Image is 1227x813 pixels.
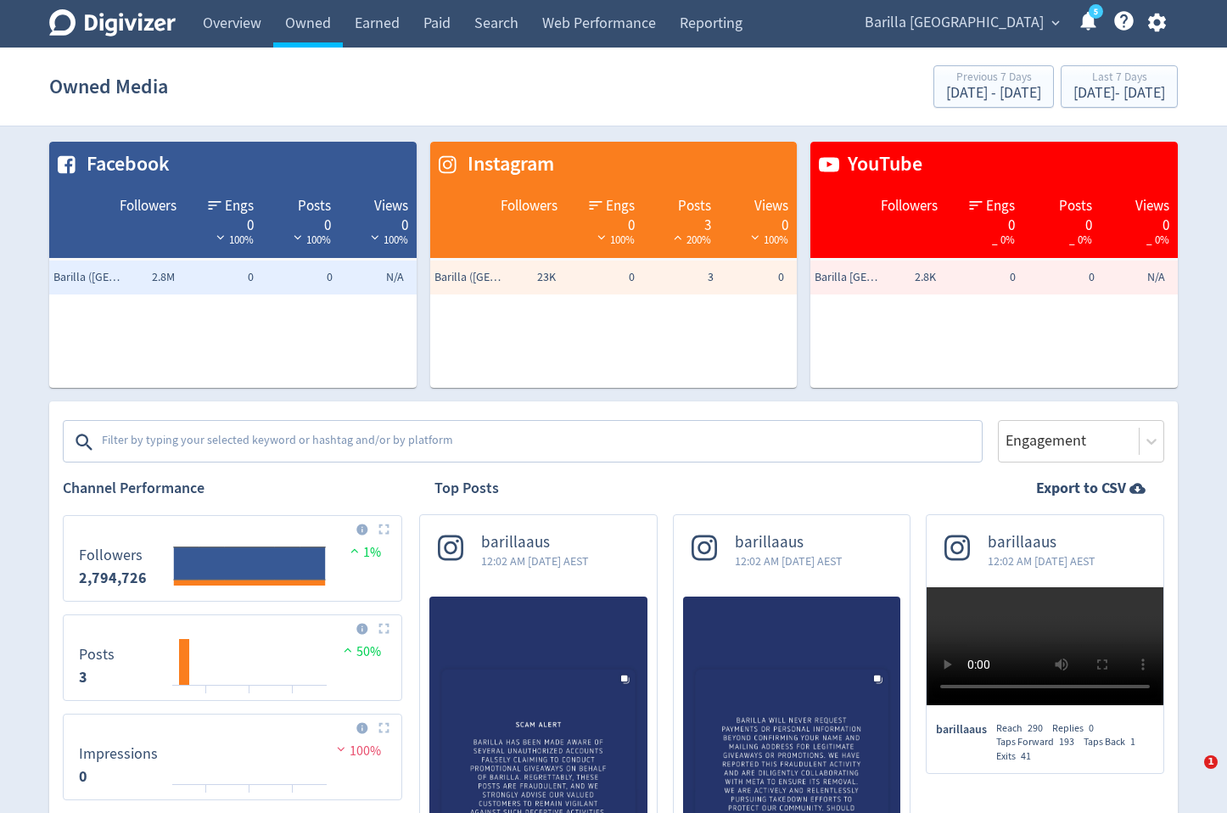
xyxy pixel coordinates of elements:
[339,643,356,656] img: positive-performance.svg
[1020,261,1099,294] td: 0
[1089,721,1094,735] span: 0
[747,233,788,247] span: 100%
[747,231,764,244] img: negative-performance-white.svg
[239,791,261,803] text: 16/08
[986,196,1015,216] span: Engs
[606,196,635,216] span: Engs
[946,86,1041,101] div: [DATE] - [DATE]
[670,233,711,247] span: 200%
[670,231,686,244] img: positive-performance-white.svg
[79,766,87,787] strong: 0
[434,269,502,286] span: Barilla (AU, NZ)
[79,667,87,687] strong: 3
[239,692,261,704] text: 16/08
[1028,721,1043,735] span: 290
[1073,71,1165,86] div: Last 7 Days
[79,744,158,764] dt: Impressions
[1130,735,1135,749] span: 1
[996,735,1084,749] div: Taps Forward
[100,261,179,294] td: 2.8M
[865,9,1044,36] span: Barilla [GEOGRAPHIC_DATA]
[79,645,115,664] dt: Posts
[179,261,258,294] td: 0
[298,196,331,216] span: Posts
[378,722,389,733] img: Placeholder
[434,478,499,499] h2: Top Posts
[289,231,306,244] img: negative-performance-white.svg
[283,692,304,704] text: 18/08
[78,150,170,179] span: Facebook
[289,233,331,247] span: 100%
[1032,216,1092,229] div: 0
[120,196,176,216] span: Followers
[378,524,389,535] img: Placeholder
[754,196,788,216] span: Views
[810,142,1178,388] table: customized table
[933,65,1054,108] button: Previous 7 Days[DATE] - [DATE]
[1048,15,1063,31] span: expand_more
[940,261,1019,294] td: 0
[1169,755,1210,796] iframe: Intercom live chat
[225,196,254,216] span: Engs
[481,261,560,294] td: 23K
[936,721,996,738] span: barillaaus
[501,196,557,216] span: Followers
[1061,65,1178,108] button: Last 7 Days[DATE]- [DATE]
[593,231,610,244] img: negative-performance-white.svg
[337,261,416,294] td: N/A
[1109,216,1169,229] div: 0
[70,622,395,693] svg: Posts 0
[1069,233,1092,247] span: _ 0%
[49,59,168,114] h1: Owned Media
[339,643,381,660] span: 50%
[1099,261,1178,294] td: N/A
[348,216,408,229] div: 0
[1084,735,1145,749] div: Taps Back
[346,544,363,557] img: positive-performance.svg
[1204,755,1218,769] span: 1
[430,142,798,388] table: customized table
[946,71,1041,86] div: Previous 7 Days
[992,233,1015,247] span: _ 0%
[1052,721,1103,736] div: Replies
[196,692,217,704] text: 14/08
[481,552,589,569] span: 12:02 AM [DATE] AEST
[839,150,922,179] span: YouTube
[1036,478,1126,499] strong: Export to CSV
[639,261,718,294] td: 3
[1094,6,1098,18] text: 5
[996,749,1040,764] div: Exits
[53,269,121,286] span: Barilla (AU, NZ)
[1021,749,1031,763] span: 41
[955,216,1015,229] div: 0
[70,523,395,594] svg: Followers 2,800
[859,9,1064,36] button: Barilla [GEOGRAPHIC_DATA]
[988,552,1095,569] span: 12:02 AM [DATE] AEST
[1089,4,1103,19] a: 5
[988,533,1095,552] span: barillaaus
[79,546,147,565] dt: Followers
[1146,233,1169,247] span: _ 0%
[378,623,389,634] img: Placeholder
[212,231,229,244] img: negative-performance-white.svg
[196,791,217,803] text: 14/08
[193,216,254,229] div: 0
[996,721,1052,736] div: Reach
[861,261,940,294] td: 2.8K
[481,533,589,552] span: barillaaus
[283,791,304,803] text: 18/08
[346,544,381,561] span: 1%
[1073,86,1165,101] div: [DATE] - [DATE]
[735,533,843,552] span: barillaaus
[271,216,331,229] div: 0
[927,515,1163,764] a: barillaaus12:02 AM [DATE] AESTbarillaausReach290Replies0Taps Forward193Taps Back1Exits41
[881,196,938,216] span: Followers
[1135,196,1169,216] span: Views
[367,231,384,244] img: negative-performance-white.svg
[652,216,712,229] div: 3
[63,478,402,499] h2: Channel Performance
[459,150,554,179] span: Instagram
[1059,735,1074,749] span: 193
[1059,196,1092,216] span: Posts
[728,216,788,229] div: 0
